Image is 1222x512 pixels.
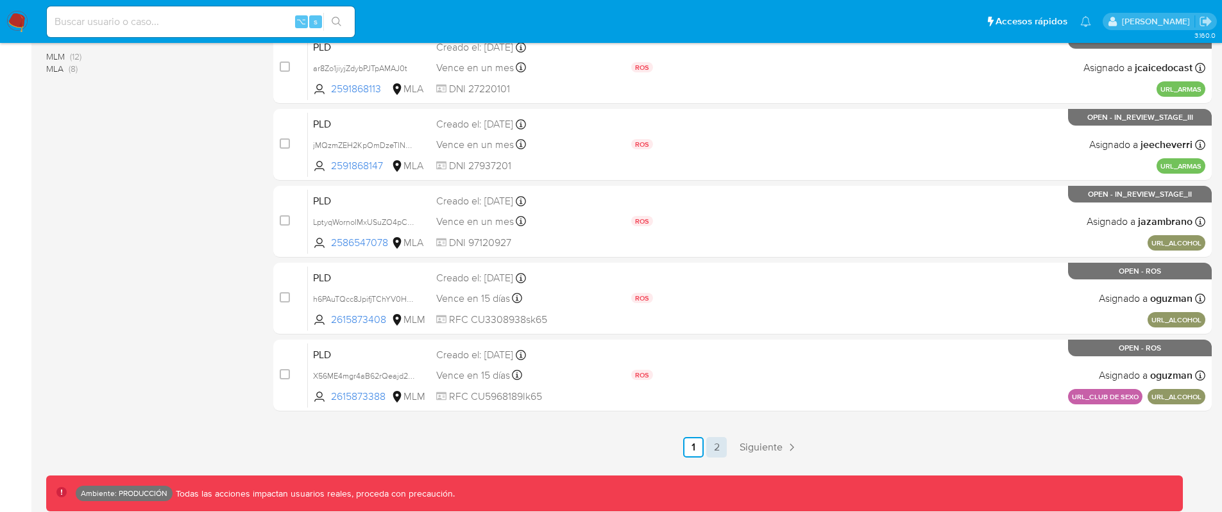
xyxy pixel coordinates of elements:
[1122,15,1194,28] p: omar.guzman@mercadolibre.com.co
[47,13,355,30] input: Buscar usuario o caso...
[314,15,318,28] span: s
[173,488,455,500] p: Todas las acciones impactan usuarios reales, proceda con precaución.
[296,15,306,28] span: ⌥
[323,13,350,31] button: search-icon
[81,491,167,496] p: Ambiente: PRODUCCIÓN
[1199,15,1212,28] a: Salir
[1080,16,1091,27] a: Notificaciones
[1194,30,1216,40] span: 3.160.0
[996,15,1067,28] span: Accesos rápidos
